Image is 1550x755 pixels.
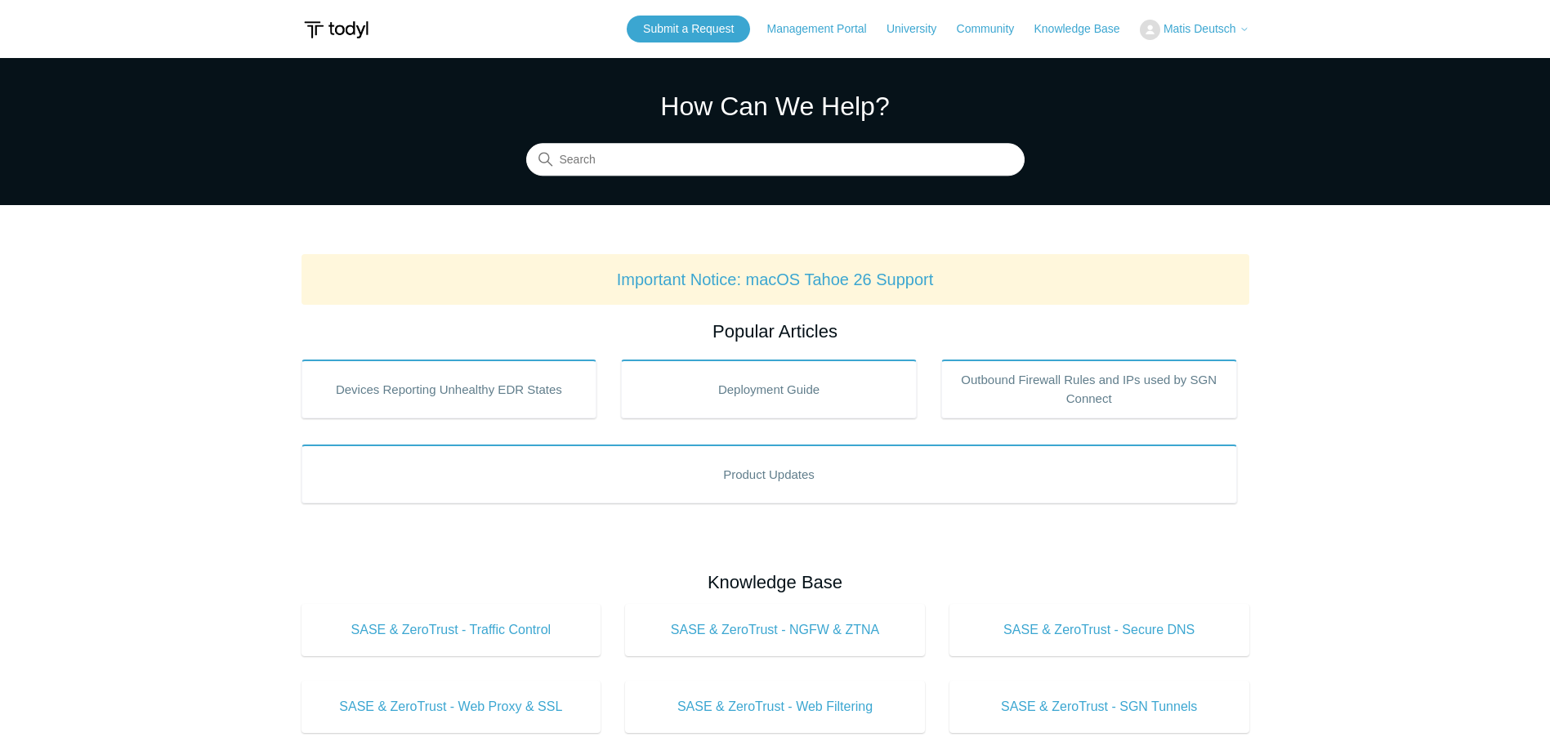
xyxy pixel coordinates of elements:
a: SASE & ZeroTrust - NGFW & ZTNA [625,604,925,656]
a: SASE & ZeroTrust - Secure DNS [949,604,1249,656]
a: University [887,20,953,38]
a: SASE & ZeroTrust - Traffic Control [302,604,601,656]
span: SASE & ZeroTrust - Secure DNS [974,620,1225,640]
button: Matis Deutsch [1140,20,1249,40]
span: SASE & ZeroTrust - Web Proxy & SSL [326,697,577,717]
h2: Popular Articles [302,318,1249,345]
a: Knowledge Base [1034,20,1136,38]
a: SASE & ZeroTrust - Web Proxy & SSL [302,681,601,733]
img: Todyl Support Center Help Center home page [302,15,371,45]
span: SASE & ZeroTrust - Web Filtering [650,697,900,717]
a: Submit a Request [627,16,750,42]
span: Matis Deutsch [1164,22,1236,35]
a: Outbound Firewall Rules and IPs used by SGN Connect [941,360,1237,418]
span: SASE & ZeroTrust - Traffic Control [326,620,577,640]
h2: Knowledge Base [302,569,1249,596]
span: SASE & ZeroTrust - NGFW & ZTNA [650,620,900,640]
input: Search [526,144,1025,176]
a: Community [957,20,1031,38]
a: Devices Reporting Unhealthy EDR States [302,360,597,418]
a: SASE & ZeroTrust - Web Filtering [625,681,925,733]
a: Deployment Guide [621,360,917,418]
span: SASE & ZeroTrust - SGN Tunnels [974,697,1225,717]
a: Important Notice: macOS Tahoe 26 Support [617,270,934,288]
a: Management Portal [767,20,883,38]
a: Product Updates [302,445,1237,503]
a: SASE & ZeroTrust - SGN Tunnels [949,681,1249,733]
h1: How Can We Help? [526,87,1025,126]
